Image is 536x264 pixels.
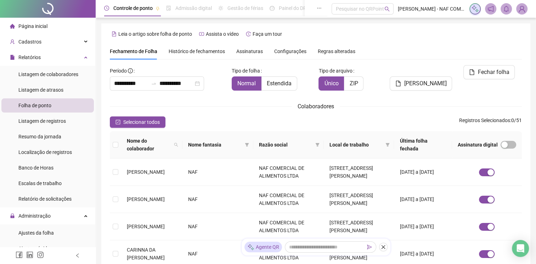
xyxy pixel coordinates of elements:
span: filter [243,139,250,150]
span: youtube [199,31,204,36]
span: swap-right [151,81,157,86]
span: Configurações [274,49,306,54]
span: close [381,245,386,249]
span: lock [10,213,15,218]
span: check-square [115,120,120,125]
span: Banco de Horas [18,165,53,171]
span: instagram [37,251,44,258]
img: 74275 [517,4,527,14]
span: CARINNA DA [PERSON_NAME] [127,247,165,260]
span: Período [110,68,127,74]
span: [PERSON_NAME] [127,224,165,229]
td: NAF [182,213,253,240]
span: ZIP [349,80,358,87]
span: info-circle [128,68,133,73]
button: [PERSON_NAME] [390,76,452,91]
td: NAF [182,186,253,213]
span: file-done [166,6,171,11]
span: Painel do DP [279,5,306,11]
span: Colaboradores [298,103,334,110]
td: NAF COMERCIAL DE ALIMENTOS LTDA [253,159,324,186]
span: Fechar folha [478,68,509,76]
span: clock-circle [104,6,109,11]
span: Página inicial [18,23,47,29]
span: filter [385,143,390,147]
span: [PERSON_NAME] [127,196,165,202]
span: Fechamento de Folha [110,48,157,54]
span: left [75,253,80,258]
div: Agente QR [244,242,282,252]
span: Estendida [267,80,292,87]
th: Última folha fechada [394,131,452,159]
td: NAF COMERCIAL DE ALIMENTOS LTDA [253,186,324,213]
span: : 0 / 51 [459,116,522,128]
span: Listagem de registros [18,118,66,124]
span: history [246,31,251,36]
span: file [10,55,15,60]
span: Administração [18,213,51,219]
button: Fechar folha [463,65,515,79]
span: Leia o artigo sobre folha de ponto [118,31,192,37]
span: dashboard [270,6,275,11]
span: send [367,245,372,249]
span: filter [314,139,321,150]
div: Open Intercom Messenger [512,240,529,257]
span: [PERSON_NAME] [127,169,165,175]
span: Controle de ponto [113,5,153,11]
span: Cadastros [18,39,41,45]
span: filter [245,143,249,147]
span: Assinaturas [236,49,263,54]
span: Selecionar todos [123,118,160,126]
span: facebook [16,251,23,258]
span: Faça um tour [253,31,282,37]
span: ellipsis [317,6,322,11]
span: Escalas de trabalho [18,180,62,186]
td: [STREET_ADDRESS][PERSON_NAME] [324,186,394,213]
span: Regras alteradas [318,49,355,54]
td: [STREET_ADDRESS][PERSON_NAME] [324,213,394,240]
span: Normal [237,80,256,87]
span: Histórico de fechamentos [169,48,225,54]
span: Ajustes rápidos [18,246,52,251]
span: Razão social [259,141,312,149]
td: [STREET_ADDRESS][PERSON_NAME] [324,159,394,186]
span: sun [218,6,223,11]
span: Listagem de atrasos [18,87,63,93]
span: [PERSON_NAME] [404,79,446,88]
span: Listagem de colaboradores [18,71,78,77]
span: home [10,24,15,29]
span: Nome fantasia [188,141,242,149]
img: sparkle-icon.fc2bf0ac1784a2077858766a79e2daf3.svg [247,243,254,251]
span: file-text [112,31,117,36]
span: notification [487,6,494,12]
span: Assista o vídeo [206,31,239,37]
td: [DATE] a [DATE] [394,159,452,186]
span: Relatório de solicitações [18,196,72,202]
span: [PERSON_NAME] - NAF COMERCIAL DE ALIMENTOS LTDA [398,5,465,13]
span: to [151,81,157,86]
span: filter [315,143,320,147]
span: Ajustes da folha [18,230,54,236]
span: linkedin [26,251,33,258]
td: NAF COMERCIAL DE ALIMENTOS LTDA [253,213,324,240]
span: Folha de ponto [18,103,51,108]
button: Selecionar todos [110,116,165,128]
span: search [384,6,390,12]
span: Tipo de arquivo [318,67,352,75]
span: Único [324,80,338,87]
span: filter [384,139,391,150]
span: Resumo da jornada [18,134,61,139]
td: [DATE] a [DATE] [394,213,452,240]
span: Assinatura digital [458,141,498,149]
span: Gestão de férias [227,5,263,11]
span: Local de trabalho [329,141,383,149]
span: file [395,81,401,86]
span: user-add [10,39,15,44]
td: NAF [182,159,253,186]
td: [DATE] a [DATE] [394,186,452,213]
span: pushpin [156,6,160,11]
span: search [173,136,180,154]
span: Nome do colaborador [127,137,171,153]
span: Registros Selecionados [459,117,510,123]
span: Admissão digital [175,5,212,11]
